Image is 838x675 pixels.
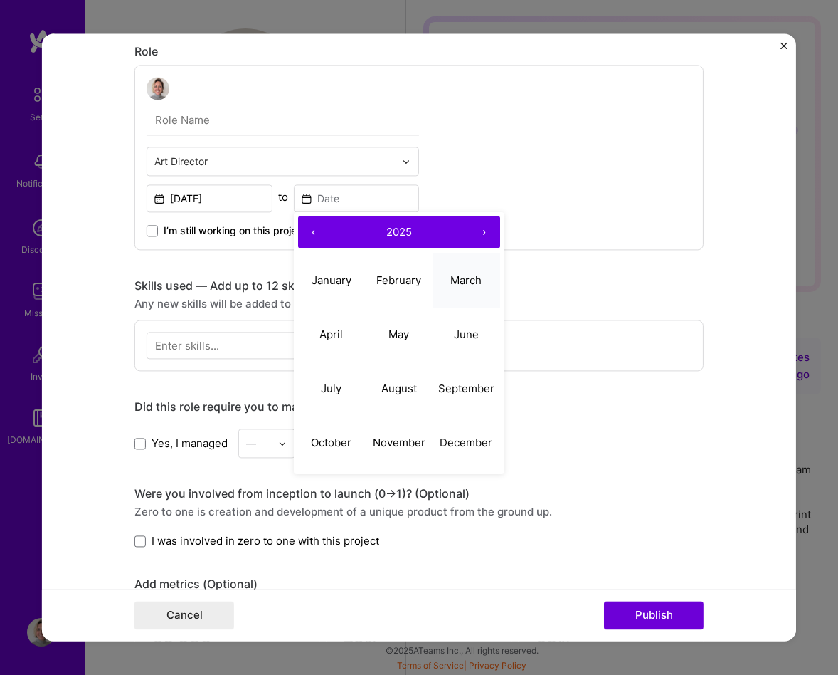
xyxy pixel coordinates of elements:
input: Date [147,184,272,212]
abbr: July 2025 [321,382,341,395]
div: Zero to one is creation and development of a unique product from the ground up. [134,504,704,519]
abbr: August 2025 [381,382,416,395]
div: Role [134,44,704,59]
abbr: September 2025 [438,382,494,395]
div: Were you involved from inception to launch (0 -> 1)? (Optional) [134,486,704,501]
div: Did this role require you to manage team members? (Optional) [134,399,704,414]
button: 2025 [329,216,469,248]
button: › [469,216,500,248]
button: April 2025 [298,308,366,362]
span: 2025 [386,225,412,239]
div: Enter skills... [155,338,219,353]
button: September 2025 [433,362,500,416]
abbr: February 2025 [376,273,421,287]
button: Cancel [134,602,234,630]
div: — [246,436,256,451]
button: January 2025 [298,253,366,308]
abbr: December 2025 [440,436,492,449]
button: December 2025 [433,416,500,470]
button: August 2025 [365,362,433,416]
abbr: May 2025 [388,328,409,341]
button: ‹ [298,216,329,248]
img: drop icon [402,157,410,166]
abbr: March 2025 [450,273,482,287]
button: March 2025 [433,253,500,308]
div: Any new skills will be added to your profile. [134,296,704,311]
abbr: November 2025 [372,436,425,449]
input: Date [294,184,420,212]
button: Publish [604,602,704,630]
button: June 2025 [433,308,500,362]
span: I’m still working on this project [164,224,306,238]
img: drop icon [278,439,287,448]
input: Role Name [147,105,419,135]
button: February 2025 [365,253,433,308]
div: Add metrics (Optional) [134,577,704,592]
div: Skills used — Add up to 12 skills [134,278,704,293]
abbr: June 2025 [454,328,479,341]
abbr: April 2025 [319,328,343,341]
button: November 2025 [365,416,433,470]
div: to [278,189,288,204]
abbr: January 2025 [312,273,351,287]
button: May 2025 [365,308,433,362]
button: Close [780,42,787,57]
span: I was involved in zero to one with this project [152,533,379,548]
span: Yes, I managed [152,436,228,451]
button: October 2025 [298,416,366,470]
abbr: October 2025 [311,436,351,449]
button: July 2025 [298,362,366,416]
div: team members. [134,429,704,458]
